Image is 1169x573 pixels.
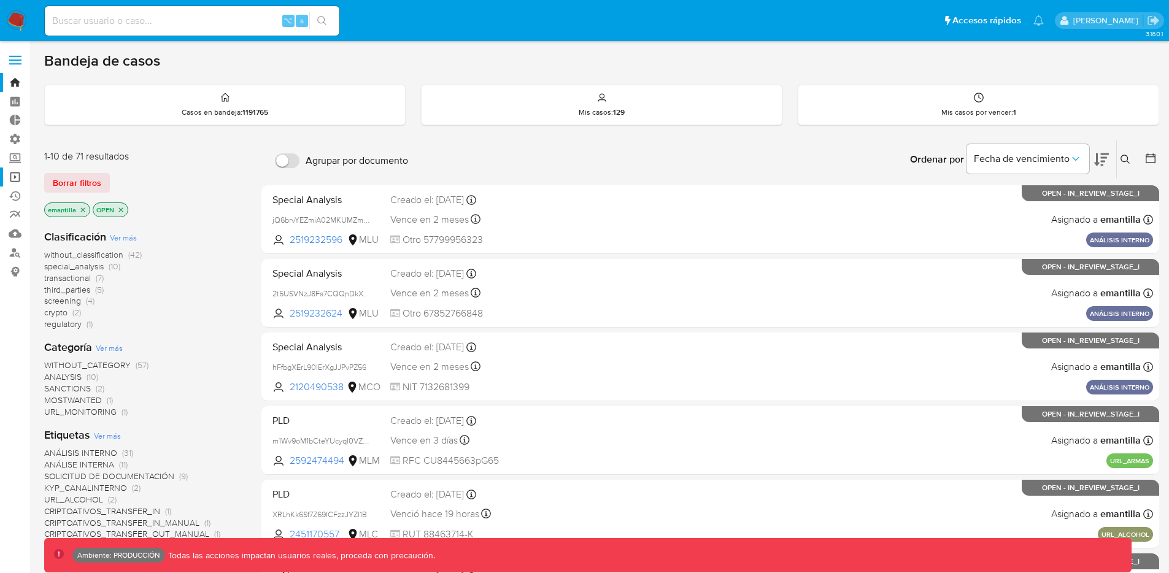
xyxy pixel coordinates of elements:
p: elkin.mantilla@mercadolibre.com.co [1073,15,1143,26]
span: ⌥ [284,15,293,26]
p: Ambiente: PRODUCCIÓN [77,553,160,558]
button: search-icon [309,12,334,29]
span: Accesos rápidos [952,14,1021,27]
input: Buscar usuario o caso... [45,13,339,29]
a: Notificaciones [1033,15,1044,26]
span: s [300,15,304,26]
a: Salir [1147,14,1160,27]
p: Todas las acciones impactan usuarios reales, proceda con precaución. [165,550,435,561]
